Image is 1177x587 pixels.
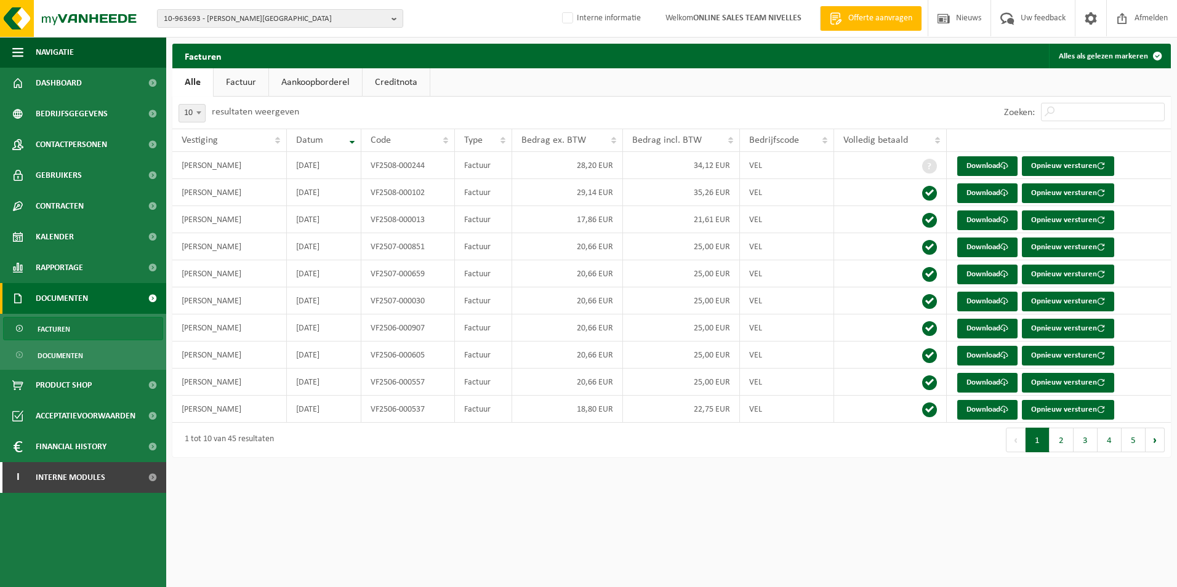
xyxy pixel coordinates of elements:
[172,68,213,97] a: Alle
[36,252,83,283] span: Rapportage
[36,37,74,68] span: Navigatie
[1026,428,1050,452] button: 1
[512,206,623,233] td: 17,86 EUR
[36,370,92,401] span: Product Shop
[623,233,740,260] td: 25,00 EUR
[957,238,1018,257] a: Download
[172,260,287,287] td: [PERSON_NAME]
[287,179,361,206] td: [DATE]
[1006,428,1026,452] button: Previous
[36,98,108,129] span: Bedrijfsgegevens
[361,260,455,287] td: VF2507-000659
[361,287,455,314] td: VF2507-000030
[363,68,430,97] a: Creditnota
[214,68,268,97] a: Factuur
[1022,156,1114,176] button: Opnieuw versturen
[740,260,834,287] td: VEL
[296,135,323,145] span: Datum
[623,287,740,314] td: 25,00 EUR
[361,206,455,233] td: VF2508-000013
[455,206,512,233] td: Factuur
[361,341,455,369] td: VF2506-000605
[957,183,1018,203] a: Download
[455,179,512,206] td: Factuur
[1022,238,1114,257] button: Opnieuw versturen
[287,341,361,369] td: [DATE]
[455,341,512,369] td: Factuur
[749,135,799,145] span: Bedrijfscode
[623,152,740,179] td: 34,12 EUR
[632,135,702,145] span: Bedrag incl. BTW
[287,369,361,396] td: [DATE]
[12,462,23,493] span: I
[36,401,135,431] span: Acceptatievoorwaarden
[957,319,1018,338] a: Download
[38,317,70,341] span: Facturen
[623,396,740,423] td: 22,75 EUR
[740,152,834,179] td: VEL
[455,287,512,314] td: Factuur
[820,6,922,31] a: Offerte aanvragen
[287,314,361,341] td: [DATE]
[1022,265,1114,284] button: Opnieuw versturen
[521,135,586,145] span: Bedrag ex. BTW
[512,314,623,341] td: 20,66 EUR
[172,341,287,369] td: [PERSON_NAME]
[455,260,512,287] td: Factuur
[172,314,287,341] td: [PERSON_NAME]
[361,179,455,206] td: VF2508-000102
[182,135,218,145] span: Vestiging
[179,104,206,122] span: 10
[1022,292,1114,311] button: Opnieuw versturen
[1074,428,1098,452] button: 3
[843,135,908,145] span: Volledig betaald
[1022,183,1114,203] button: Opnieuw versturen
[179,105,205,122] span: 10
[172,152,287,179] td: [PERSON_NAME]
[361,152,455,179] td: VF2508-000244
[740,341,834,369] td: VEL
[269,68,362,97] a: Aankoopborderel
[957,400,1018,420] a: Download
[1004,108,1035,118] label: Zoeken:
[512,260,623,287] td: 20,66 EUR
[172,287,287,314] td: [PERSON_NAME]
[455,396,512,423] td: Factuur
[623,341,740,369] td: 25,00 EUR
[957,156,1018,176] a: Download
[1022,400,1114,420] button: Opnieuw versturen
[623,260,740,287] td: 25,00 EUR
[512,179,623,206] td: 29,14 EUR
[1022,373,1114,393] button: Opnieuw versturen
[740,369,834,396] td: VEL
[172,233,287,260] td: [PERSON_NAME]
[512,233,623,260] td: 20,66 EUR
[957,292,1018,311] a: Download
[172,179,287,206] td: [PERSON_NAME]
[1122,428,1146,452] button: 5
[623,369,740,396] td: 25,00 EUR
[287,287,361,314] td: [DATE]
[361,369,455,396] td: VF2506-000557
[1049,44,1170,68] button: Alles als gelezen markeren
[455,152,512,179] td: Factuur
[3,343,163,367] a: Documenten
[1022,210,1114,230] button: Opnieuw versturen
[560,9,641,28] label: Interne informatie
[36,222,74,252] span: Kalender
[740,287,834,314] td: VEL
[1146,428,1165,452] button: Next
[179,429,274,451] div: 1 tot 10 van 45 resultaten
[212,107,299,117] label: resultaten weergeven
[36,68,82,98] span: Dashboard
[38,344,83,367] span: Documenten
[3,317,163,340] a: Facturen
[287,233,361,260] td: [DATE]
[371,135,391,145] span: Code
[512,396,623,423] td: 18,80 EUR
[455,233,512,260] td: Factuur
[957,265,1018,284] a: Download
[455,314,512,341] td: Factuur
[512,341,623,369] td: 20,66 EUR
[1050,428,1074,452] button: 2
